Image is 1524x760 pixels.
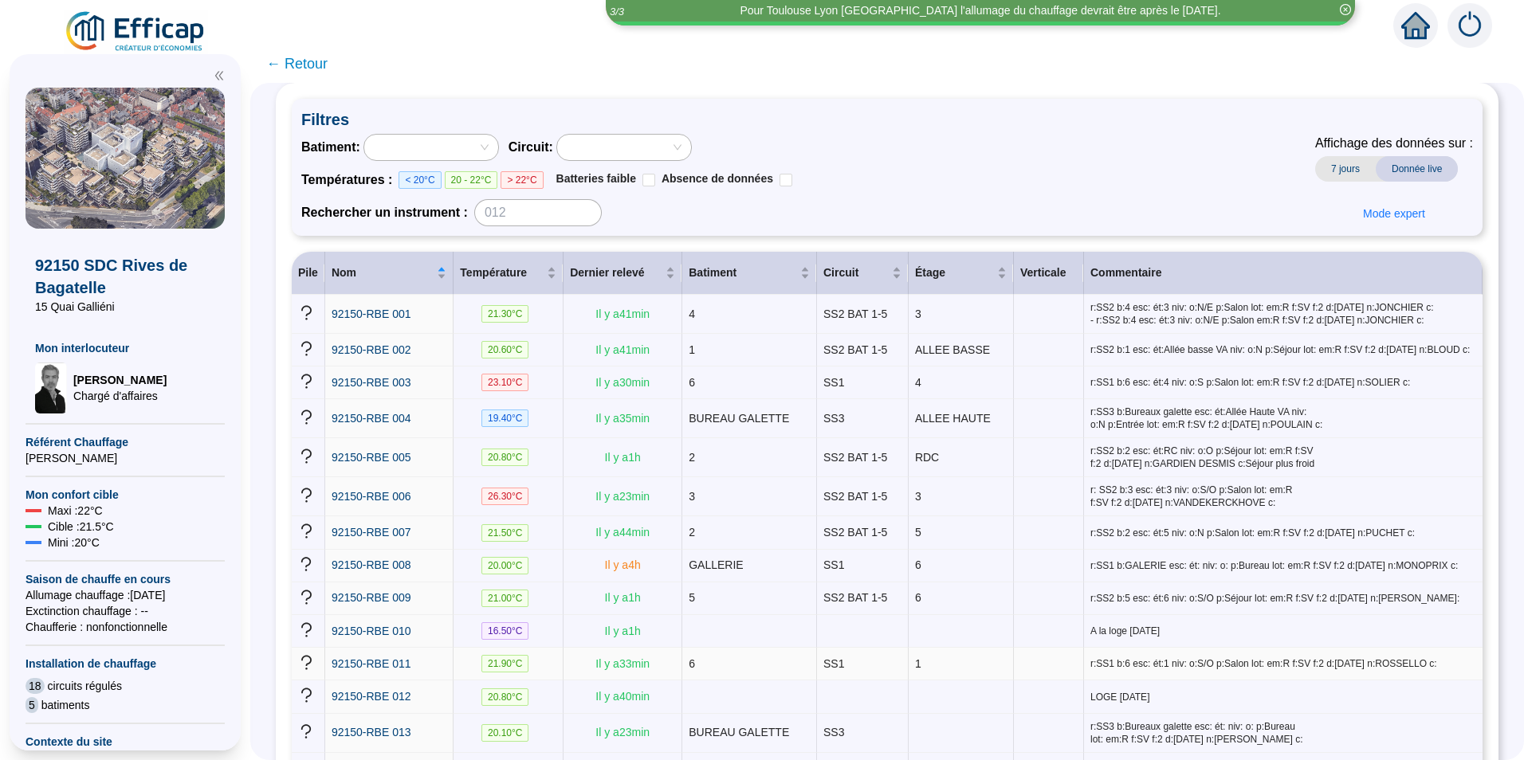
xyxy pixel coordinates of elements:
[915,412,991,425] span: ALLEE HAUTE
[915,558,921,571] span: 6
[823,264,889,281] span: Circuit
[1084,252,1483,295] th: Commentaire
[481,488,529,505] span: 26.30 °C
[332,308,411,320] span: 92150-RBE 001
[1340,4,1351,15] span: close-circle
[1090,301,1476,327] span: r:SS2 b:4 esc: ét:3 niv: o:N/E p:Salon lot: em:R f:SV f:2 d:[DATE] n:JONCHIER c: - r:SS2 b:4 esc:...
[915,490,921,503] span: 3
[556,172,636,185] span: Batteries faible
[332,623,411,640] a: 92150-RBE 010
[332,524,411,541] a: 92150-RBE 007
[481,557,529,574] span: 20.00 °C
[332,526,411,539] span: 92150-RBE 007
[564,252,682,295] th: Dernier relevé
[35,340,215,356] span: Mon interlocuteur
[332,451,411,464] span: 92150-RBE 005
[332,264,434,281] span: Nom
[662,172,773,185] span: Absence de données
[823,412,844,425] span: SS3
[689,526,695,539] span: 2
[332,306,411,323] a: 92150-RBE 001
[915,657,921,670] span: 1
[1090,376,1476,389] span: r:SS1 b:6 esc: ét:4 niv: o:S p:Salon lot: em:R f:SV f:2 d:[DATE] n:SOLIER c:
[332,726,411,738] span: 92150-RBE 013
[73,388,167,404] span: Chargé d'affaires
[445,171,498,189] span: 20 - 22°C
[823,343,887,356] span: SS2 BAT 1-5
[481,724,529,742] span: 20.10 °C
[817,252,909,295] th: Circuit
[1090,484,1476,509] span: r: SS2 b:3 esc: ét:3 niv: o:S/O p:Salon lot: em:R f:SV f:2 d:[DATE] n:VANDEKERCKHOVE c:
[474,199,602,226] input: 012
[26,434,225,450] span: Référent Chauffage
[481,688,529,706] span: 20.80 °C
[570,264,662,281] span: Dernier relevé
[595,376,650,389] span: Il y a 30 min
[1090,720,1476,746] span: r:SS3 b:Bureaux galette esc: ét: niv: o: p:Bureau lot: em:R f:SV f:2 d:[DATE] n:[PERSON_NAME] c:
[1363,206,1425,222] span: Mode expert
[915,308,921,320] span: 3
[915,376,921,389] span: 4
[689,451,695,464] span: 2
[595,343,650,356] span: Il y a 41 min
[501,171,543,189] span: > 22°C
[823,558,844,571] span: SS1
[266,53,328,75] span: ← Retour
[1090,559,1476,572] span: r:SS1 b:GALERIE esc: ét: niv: o: p:Bureau lot: em:R f:SV f:2 d:[DATE] n:MONOPRIX c:
[481,622,529,640] span: 16.50 °C
[689,264,797,281] span: Batiment
[332,690,411,703] span: 92150-RBE 012
[481,374,529,391] span: 23.10 °C
[1090,343,1476,356] span: r:SS2 b:1 esc: ét:Allée basse VA niv: o:N p:Séjour lot: em:R f:SV f:2 d:[DATE] n:BLOUD c:
[1376,156,1458,182] span: Donnée live
[332,376,411,389] span: 92150-RBE 003
[26,603,225,619] span: Exctinction chauffage : --
[1447,3,1492,48] img: alerts
[26,619,225,635] span: Chaufferie : non fonctionnelle
[1090,527,1476,539] span: r:SS2 b:2 esc: ét:5 niv: o:N p:Salon lot: em:R f:SV f:2 d:[DATE] n:PUCHET c:
[399,171,441,189] span: < 20°C
[605,451,641,464] span: Il y a 1 h
[332,656,411,672] a: 92150-RBE 011
[26,656,225,672] span: Installation de chauffage
[689,490,695,503] span: 3
[48,519,114,535] span: Cible : 21.5 °C
[332,590,411,606] a: 92150-RBE 009
[595,726,650,738] span: Il y a 23 min
[298,266,318,279] span: Pile
[605,591,641,604] span: Il y a 1 h
[35,254,215,299] span: 92150 SDC Rives de Bagatelle
[26,697,38,713] span: 5
[332,591,411,604] span: 92150-RBE 009
[915,451,939,464] span: RDC
[26,734,225,750] span: Contexte du site
[298,687,315,703] span: question
[301,138,360,157] span: Batiment :
[595,690,650,703] span: Il y a 40 min
[26,587,225,603] span: Allumage chauffage : [DATE]
[301,108,1473,131] span: Filtres
[1315,134,1473,153] span: Affichage des données sur :
[823,490,887,503] span: SS2 BAT 1-5
[298,409,315,425] span: question
[298,621,315,638] span: question
[689,591,695,604] span: 5
[481,449,529,466] span: 20.80 °C
[481,590,529,607] span: 21.00 °C
[689,343,695,356] span: 1
[332,449,411,466] a: 92150-RBE 005
[301,170,399,190] span: Températures :
[823,526,887,539] span: SS2 BAT 1-5
[682,252,817,295] th: Batiment
[1315,156,1376,182] span: 7 jours
[595,657,650,670] span: Il y a 33 min
[298,304,315,321] span: question
[1090,445,1476,470] span: r:SS2 b:2 esc: ét:RC niv: o:O p:Séjour lot: em:R f:SV f:2 d:[DATE] n:GARDIEN DESMIS c:Séjour plus...
[332,558,411,571] span: 92150-RBE 008
[26,678,45,694] span: 18
[1090,657,1476,670] span: r:SS1 b:6 esc: ét:1 niv: o:S/O p:Salon lot: em:R f:SV f:2 d:[DATE] n:ROSSELLO c:
[73,372,167,388] span: [PERSON_NAME]
[64,10,208,54] img: efficap energie logo
[325,252,454,295] th: Nom
[48,678,122,694] span: circuits régulés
